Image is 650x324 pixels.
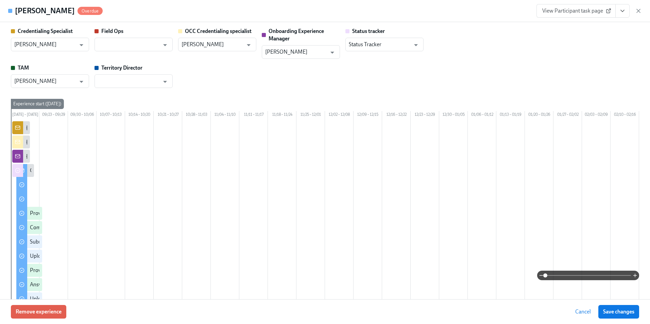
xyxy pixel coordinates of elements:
[30,238,116,246] div: Submit your resume for credentialing
[68,111,97,120] div: 09/30 – 10/06
[582,111,611,120] div: 02/03 – 02/09
[11,99,64,109] div: Experience start ([DATE])
[76,76,87,87] button: Open
[18,65,29,71] strong: TAM
[325,111,354,120] div: 12/02 – 12/08
[76,40,87,50] button: Open
[525,111,553,120] div: 01/20 – 01/26
[15,6,75,16] h4: [PERSON_NAME]
[468,111,496,120] div: 01/06 – 01/12
[439,111,468,120] div: 12/30 – 01/05
[16,308,62,315] span: Remove experience
[239,111,268,120] div: 11/11 – 11/17
[26,138,203,146] div: {{ participant.fullName }} has been enrolled in the state credentialing process
[160,76,170,87] button: Open
[30,224,191,231] div: Complete the malpractice insurance information and application form
[30,252,132,260] div: Upload a PDF of your dental school diploma
[611,111,639,120] div: 02/10 – 02/16
[570,305,596,319] button: Cancel
[78,8,103,14] span: Overdue
[182,111,211,120] div: 10/28 – 11/03
[268,111,296,120] div: 11/18 – 11/24
[185,28,252,34] strong: OCC Credentialing specialist
[39,111,68,120] div: 09/23 – 09/29
[30,267,155,274] div: Provide a copy of your residency completion certificate
[269,28,324,42] strong: Onboarding Experience Manager
[11,111,39,120] div: [DATE] – [DATE]
[101,65,142,71] strong: Territory Director
[327,47,338,58] button: Open
[30,210,153,217] div: Provide key information for the credentialing process
[553,111,582,120] div: 01/27 – 02/02
[97,111,125,120] div: 10/07 – 10/13
[411,111,439,120] div: 12/23 – 12/29
[30,167,124,174] div: Getting started at [GEOGRAPHIC_DATA]
[354,111,382,120] div: 12/09 – 12/15
[30,281,136,288] div: Answer the credentialing disclosure questions
[575,308,591,315] span: Cancel
[382,111,411,120] div: 12/16 – 12/22
[536,4,616,18] a: View Participant task page
[211,111,239,120] div: 11/04 – 11/10
[296,111,325,120] div: 11/25 – 12/01
[352,28,385,34] strong: Status tracker
[615,4,630,18] button: View task page
[542,7,610,14] span: View Participant task page
[160,40,170,50] button: Open
[18,28,73,34] strong: Credentialing Specialist
[101,28,123,34] strong: Field Ops
[154,111,182,120] div: 10/21 – 10/27
[598,305,639,319] button: Save changes
[26,152,186,160] div: {{ participant.fullName }} has been enrolled in the Dado Pre-boarding
[411,40,421,50] button: Open
[26,124,186,131] div: {{ participant.fullName }} has been enrolled in the Dado Pre-boarding
[30,295,96,303] div: Upload your dental licensure
[243,40,254,50] button: Open
[603,308,634,315] span: Save changes
[11,305,66,319] button: Remove experience
[496,111,525,120] div: 01/13 – 01/19
[125,111,154,120] div: 10/14 – 10/20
